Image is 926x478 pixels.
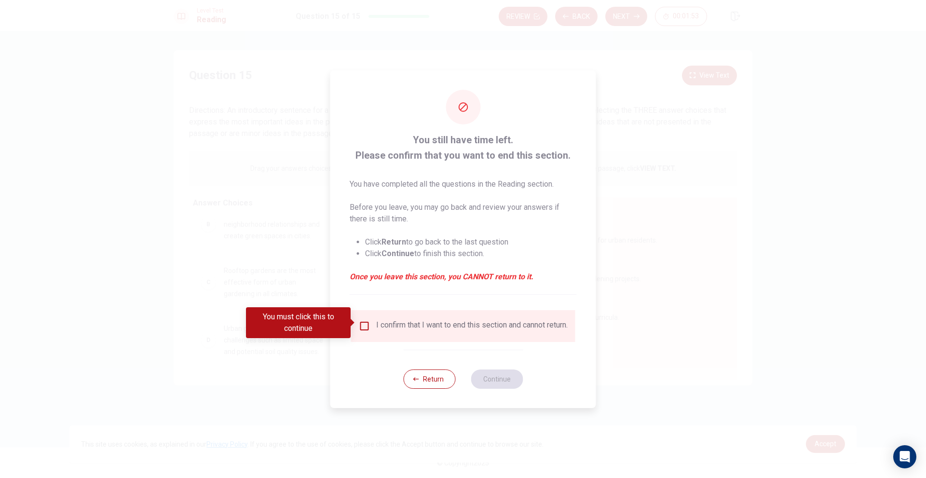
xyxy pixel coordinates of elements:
[246,307,351,338] div: You must click this to continue
[350,271,577,283] em: Once you leave this section, you CANNOT return to it.
[403,369,455,389] button: Return
[350,132,577,163] span: You still have time left. Please confirm that you want to end this section.
[350,202,577,225] p: Before you leave, you may go back and review your answers if there is still time.
[350,178,577,190] p: You have completed all the questions in the Reading section.
[381,249,414,258] strong: Continue
[359,320,370,332] span: You must click this to continue
[365,236,577,248] li: Click to go back to the last question
[381,237,406,246] strong: Return
[471,369,523,389] button: Continue
[365,248,577,259] li: Click to finish this section.
[376,320,568,332] div: I confirm that I want to end this section and cannot return.
[893,445,916,468] div: Open Intercom Messenger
